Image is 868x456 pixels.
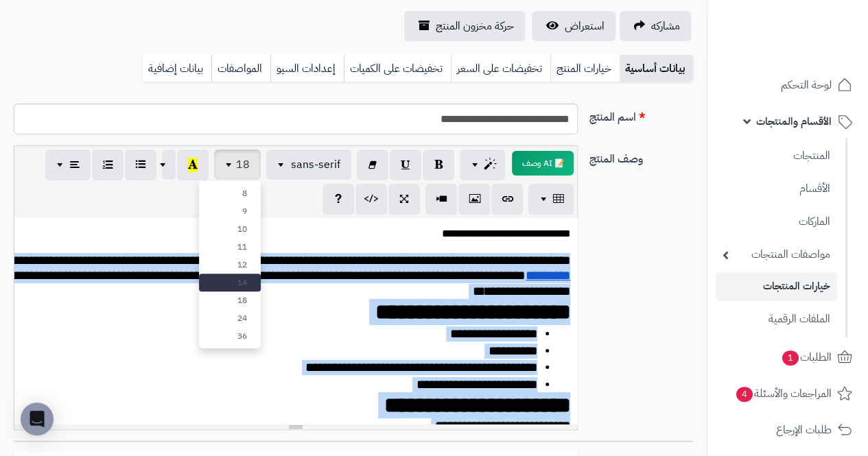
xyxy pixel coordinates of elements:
[291,156,340,173] span: sans-serif
[620,11,691,41] a: مشاركه
[651,18,680,34] span: مشاركه
[199,220,261,238] a: 10
[532,11,615,41] a: استعراض
[716,341,860,374] a: الطلبات1
[211,55,270,82] a: المواصفات
[199,238,261,256] a: 11
[781,75,832,95] span: لوحة التحكم
[404,11,525,41] a: حركة مخزون المنتج
[716,272,837,300] a: خيارات المنتجات
[620,55,693,82] a: بيانات أساسية
[199,309,261,327] a: 24
[266,149,351,180] button: sans-serif
[716,413,860,446] a: طلبات الإرجاع
[565,18,605,34] span: استعراض
[781,348,832,367] span: الطلبات
[716,304,837,334] a: الملفات الرقمية
[199,256,261,274] a: 12
[583,104,699,125] label: اسم المنتج
[270,55,344,82] a: إعدادات السيو
[199,202,261,220] a: 9
[716,69,860,101] a: لوحة التحكم
[716,207,837,237] a: الماركات
[143,55,211,82] a: بيانات إضافية
[776,420,832,440] span: طلبات الإرجاع
[716,174,837,204] a: الأقسام
[451,55,550,82] a: تخفيضات على السعر
[735,384,832,403] span: المراجعات والأسئلة
[716,377,860,410] a: المراجعات والأسئلة4
[344,55,451,82] a: تخفيضات على الكميات
[512,151,574,176] button: 📝 AI وصف
[583,145,699,167] label: وصف المنتج
[214,149,261,180] button: 18
[236,156,250,173] span: 18
[756,112,832,131] span: الأقسام والمنتجات
[199,291,261,309] a: 18
[199,184,261,202] a: 8
[21,403,54,435] div: Open Intercom Messenger
[199,327,261,345] a: 36
[775,34,855,62] img: logo-2.png
[550,55,620,82] a: خيارات المنتج
[436,18,514,34] span: حركة مخزون المنتج
[782,350,799,365] span: 1
[716,141,837,171] a: المنتجات
[736,386,753,401] span: 4
[716,240,837,269] a: مواصفات المنتجات
[199,274,261,291] a: 14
